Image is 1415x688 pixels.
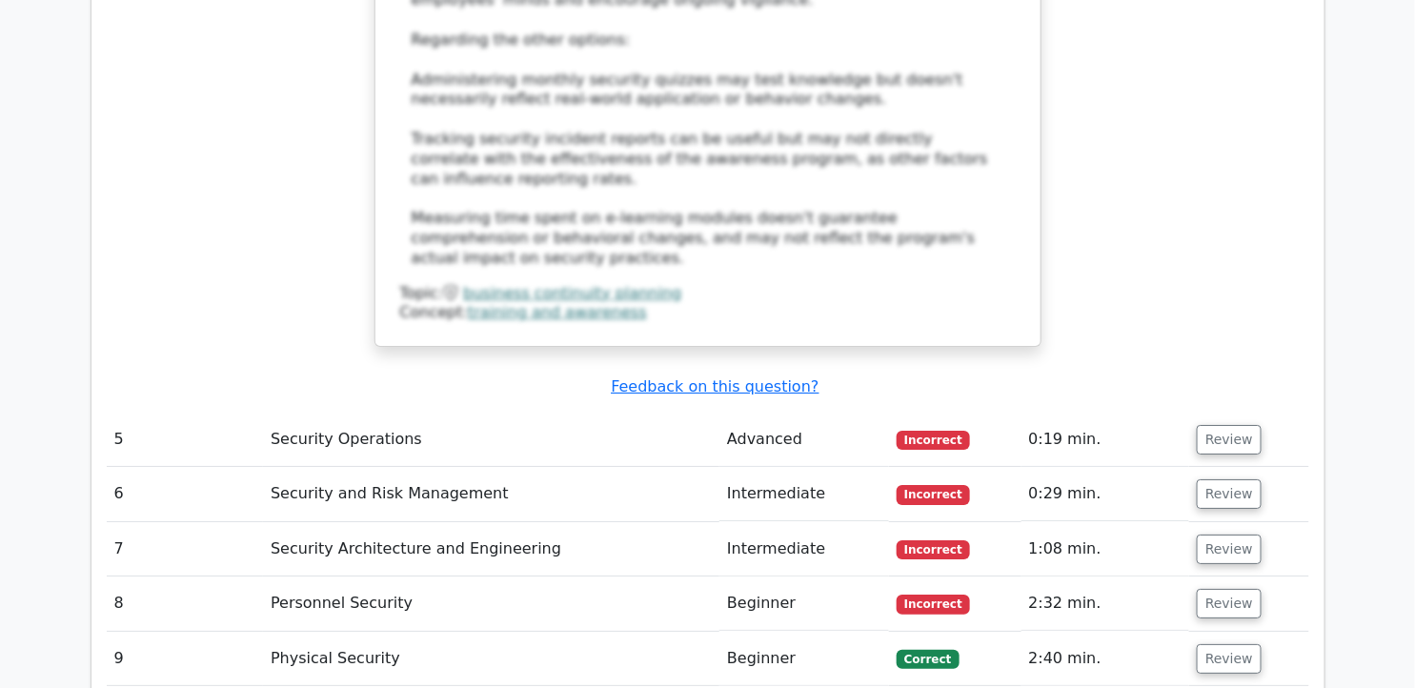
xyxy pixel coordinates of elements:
[719,413,889,467] td: Advanced
[1197,535,1262,564] button: Review
[468,303,647,321] a: training and awareness
[1021,522,1190,577] td: 1:08 min.
[1197,589,1262,618] button: Review
[263,413,719,467] td: Security Operations
[107,467,264,521] td: 6
[107,522,264,577] td: 7
[897,431,970,450] span: Incorrect
[897,485,970,504] span: Incorrect
[1021,467,1190,521] td: 0:29 min.
[1197,479,1262,509] button: Review
[719,577,889,631] td: Beginner
[719,632,889,686] td: Beginner
[263,632,719,686] td: Physical Security
[1197,644,1262,674] button: Review
[263,522,719,577] td: Security Architecture and Engineering
[897,595,970,614] span: Incorrect
[263,467,719,521] td: Security and Risk Management
[611,377,819,395] a: Feedback on this question?
[719,522,889,577] td: Intermediate
[719,467,889,521] td: Intermediate
[107,413,264,467] td: 5
[897,540,970,559] span: Incorrect
[107,577,264,631] td: 8
[1197,425,1262,455] button: Review
[400,303,1016,323] div: Concept:
[400,284,1016,304] div: Topic:
[263,577,719,631] td: Personnel Security
[107,632,264,686] td: 9
[1021,577,1190,631] td: 2:32 min.
[463,284,681,302] a: business continuity planning
[1021,413,1190,467] td: 0:19 min.
[1021,632,1190,686] td: 2:40 min.
[897,650,959,669] span: Correct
